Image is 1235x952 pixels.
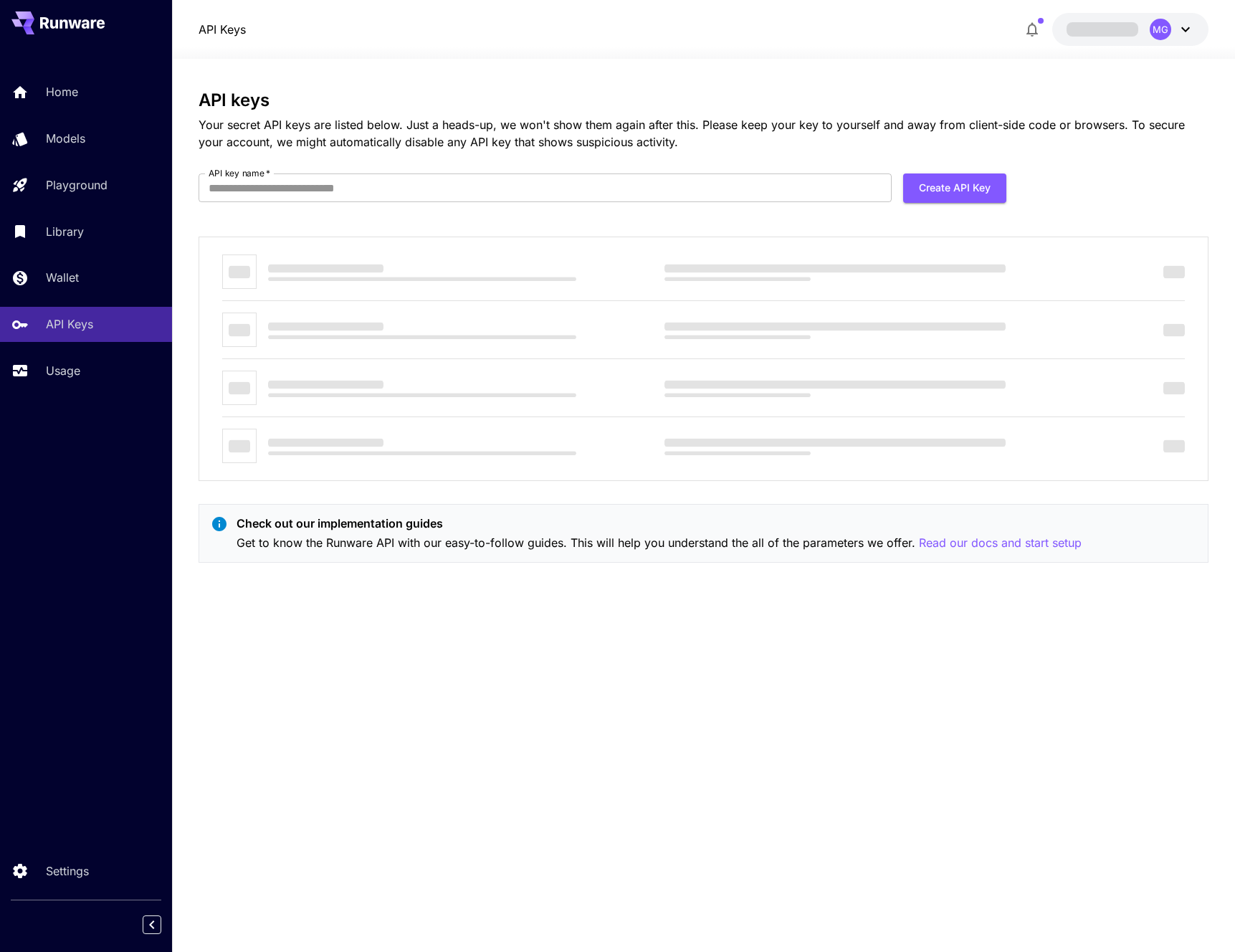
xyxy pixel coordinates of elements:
p: Settings [46,862,89,880]
p: Home [46,83,78,100]
p: Wallet [46,269,79,286]
p: API Keys [46,315,93,333]
p: Library [46,223,84,240]
button: Create API Key [903,173,1006,203]
p: Models [46,130,85,147]
button: Collapse sidebar [143,915,161,934]
p: Get to know the Runware API with our easy-to-follow guides. This will help you understand the all... [237,534,1082,552]
div: MG [1150,19,1171,40]
p: Your secret API keys are listed below. Just a heads-up, we won't show them again after this. Plea... [199,116,1208,151]
h3: API keys [199,90,1208,110]
button: MG [1052,13,1208,46]
button: Read our docs and start setup [919,534,1082,552]
p: Playground [46,176,108,194]
p: Usage [46,362,80,379]
label: API key name [209,167,270,179]
div: Collapse sidebar [153,912,172,938]
p: Check out our implementation guides [237,515,1082,532]
nav: breadcrumb [199,21,246,38]
a: API Keys [199,21,246,38]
